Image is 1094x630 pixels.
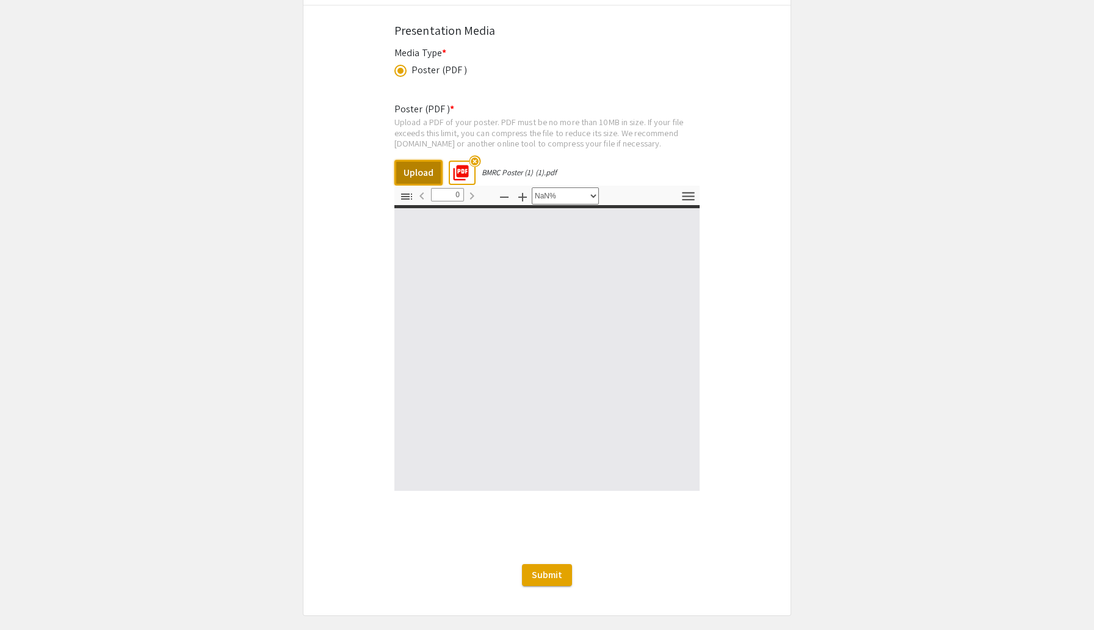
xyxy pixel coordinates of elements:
button: Next Page [462,186,482,204]
button: Zoom Out [494,187,515,205]
iframe: Chat [9,575,52,621]
mat-icon: picture_as_pdf [448,160,466,178]
div: Presentation Media [394,21,700,40]
mat-label: Poster (PDF ) [394,103,454,115]
button: Previous Page [411,186,432,204]
div: BMRC Poster (1) (1).pdf [482,167,557,178]
mat-label: Media Type [394,46,446,59]
div: Upload a PDF of your poster. PDF must be no more than 10MB in size. If your file exceeds this lim... [394,117,700,149]
span: Submit [532,568,562,581]
button: Zoom In [512,187,533,205]
button: Tools [678,187,698,205]
input: Page [431,188,464,201]
div: Poster (PDF ) [411,63,467,78]
button: Upload [394,160,443,186]
mat-icon: highlight_off [469,155,480,167]
button: Submit [522,564,572,586]
button: Toggle Sidebar [396,187,417,205]
select: Zoom [532,187,599,205]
